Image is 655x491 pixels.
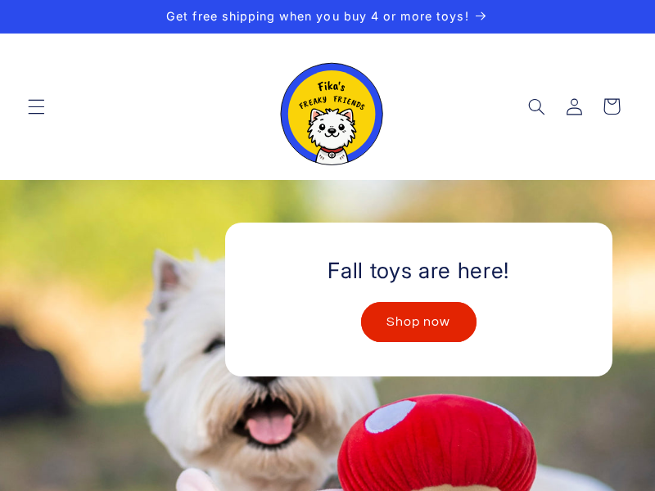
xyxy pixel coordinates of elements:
[327,257,509,285] h2: Fall toys are here!
[264,42,391,172] a: Fika's Freaky Friends
[17,88,55,125] summary: Menu
[361,302,477,342] a: Shop now
[270,48,385,165] img: Fika's Freaky Friends
[166,9,468,23] span: Get free shipping when you buy 4 or more toys!
[517,88,555,125] summary: Search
